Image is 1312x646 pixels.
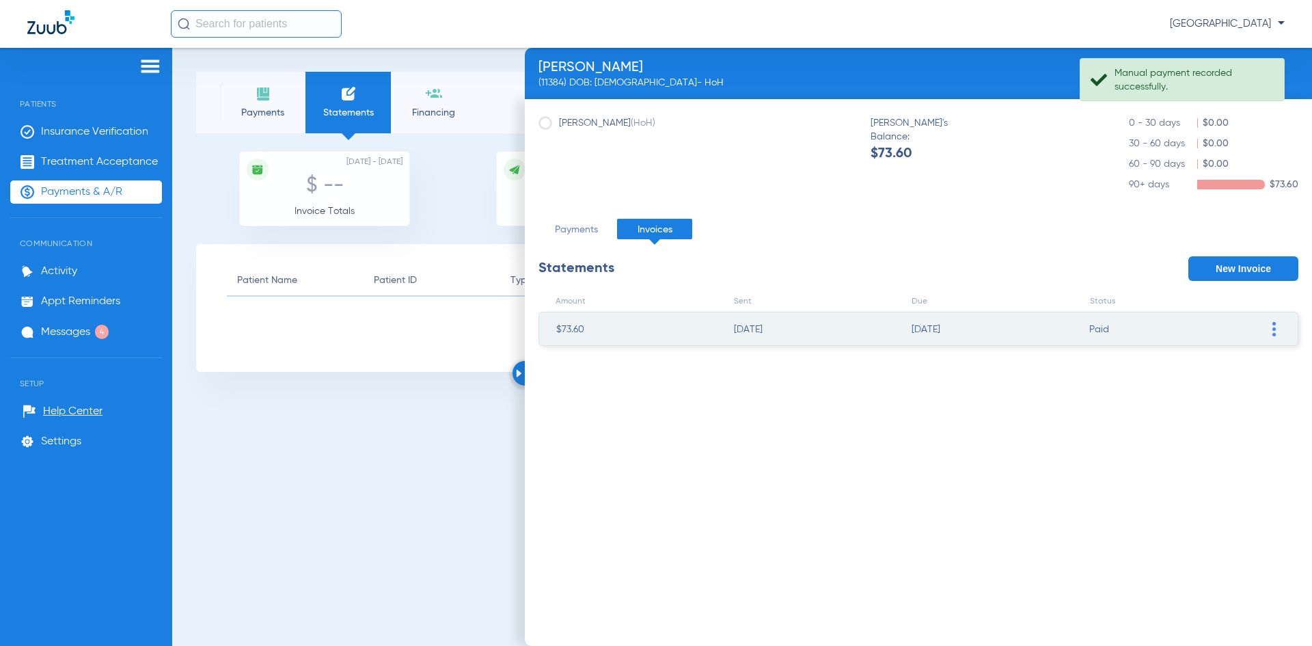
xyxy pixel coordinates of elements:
[346,155,402,169] span: [DATE] - [DATE]
[1188,256,1298,281] button: New Invoice
[10,79,162,109] span: Patients
[23,405,102,418] a: Help Center
[538,219,614,239] li: Payments
[1129,137,1298,150] li: $0.00
[510,273,700,288] div: Type
[734,295,892,308] li: Sent
[538,256,614,281] div: Statements
[556,295,713,308] li: Amount
[10,218,162,248] span: Communication
[1129,157,1298,171] li: $0.00
[1129,116,1197,130] span: 0 - 30 days
[1089,312,1246,347] li: Paid
[255,85,271,102] img: payments icon
[510,273,532,288] div: Type
[295,206,355,216] span: Invoice Totals
[316,106,381,120] span: Statements
[617,219,692,239] li: Invoices
[912,312,1069,347] li: [DATE]
[10,358,162,388] span: Setup
[227,317,1257,331] span: No Invoices For Selected Date Range
[95,325,109,339] span: 4
[374,273,490,288] div: Patient ID
[178,18,190,30] img: Search Icon
[27,10,74,34] img: Zuub Logo
[1170,17,1285,31] span: [GEOGRAPHIC_DATA]
[556,312,713,347] li: $73.60
[230,106,295,120] span: Payments
[1129,137,1197,150] span: 30 - 60 days
[1129,116,1298,130] li: $0.00
[41,125,148,139] span: Insurance Verification
[41,265,77,278] span: Activity
[374,273,417,288] div: Patient ID
[1090,295,1248,308] li: Status
[912,295,1069,308] li: Due
[1129,178,1298,191] li: $73.60
[237,273,353,288] div: Patient Name
[538,76,724,90] div: (11384) DOB: [DEMOGRAPHIC_DATA] - HoH
[237,273,297,288] div: Patient Name
[508,163,521,176] img: icon
[43,405,102,418] span: Help Center
[631,118,655,128] span: (HoH)
[538,116,655,130] label: [PERSON_NAME]
[139,58,161,75] img: hamburger-icon
[251,163,264,176] img: icon
[734,312,891,347] li: [DATE]
[538,61,724,75] div: [PERSON_NAME]
[171,10,342,38] input: Search for patients
[401,106,466,120] span: Financing
[871,116,966,161] div: [PERSON_NAME]'s Balance:
[306,176,344,196] span: $ --
[1129,178,1197,191] span: 90+ days
[426,85,442,102] img: financing icon
[871,147,966,161] span: $73.60
[1129,157,1197,171] span: 60 - 90 days
[41,435,81,448] span: Settings
[1272,322,1276,336] img: group-vertical.svg
[41,155,158,169] span: Treatment Acceptance
[340,85,357,102] img: invoices icon
[1115,66,1272,94] div: Manual payment recorded successfully.
[516,369,522,377] img: Arrow
[41,325,90,339] span: Messages
[41,295,120,308] span: Appt Reminders
[41,185,122,199] span: Payments & A/R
